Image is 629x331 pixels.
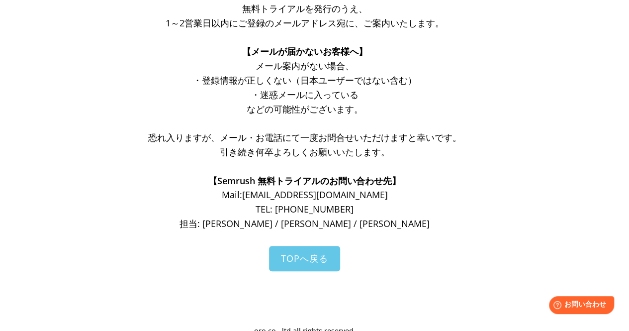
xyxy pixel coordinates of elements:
[247,103,363,115] span: などの可能性がございます。
[242,2,367,14] span: 無料トライアルを発行のうえ、
[222,189,388,201] span: Mail: [EMAIL_ADDRESS][DOMAIN_NAME]
[180,218,430,229] span: 担当: [PERSON_NAME] / [PERSON_NAME] / [PERSON_NAME]
[251,89,359,101] span: ・迷惑メールに入っている
[256,203,354,215] span: TEL: [PHONE_NUMBER]
[208,175,401,187] span: 【Semrush 無料トライアルのお問い合わせ先】
[269,246,340,271] a: TOPへ戻る
[540,292,618,320] iframe: Help widget launcher
[148,131,461,143] span: 恐れ入りますが、メール・お電話にて一度お問合せいただけますと幸いです。
[281,252,328,264] span: TOPへ戻る
[166,17,444,29] span: 1～2営業日以内にご登録のメールアドレス宛に、ご案内いたします。
[242,45,367,57] span: 【メールが届かないお客様へ】
[256,60,354,72] span: メール案内がない場合、
[220,146,390,158] span: 引き続き何卒よろしくお願いいたします。
[193,74,417,86] span: ・登録情報が正しくない（日本ユーザーではない含む）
